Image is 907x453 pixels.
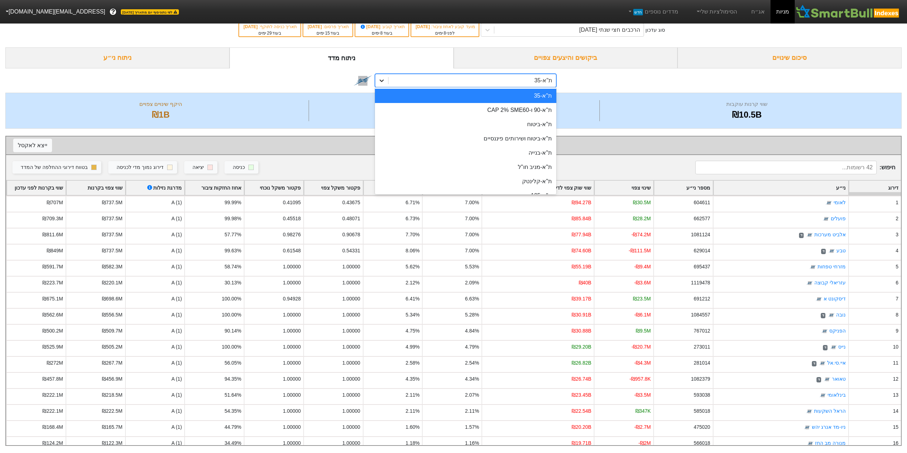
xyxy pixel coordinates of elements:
[893,391,898,399] div: 13
[896,247,898,254] div: 4
[823,216,830,223] img: tase link
[691,311,710,319] div: 1084557
[342,439,360,447] div: 1.00000
[636,327,651,335] div: ₪9.5M
[102,263,122,271] div: ₪582.3M
[465,311,479,319] div: 5.28%
[415,24,475,30] div: מועד קובע לאחוז ציבור :
[125,244,185,260] div: A (1)
[406,311,419,319] div: 5.34%
[893,375,898,383] div: 12
[225,247,241,254] div: 99.63%
[633,199,651,206] div: ₪30.5M
[283,407,301,415] div: 1.00000
[283,359,301,367] div: 1.00000
[572,199,591,206] div: ₪94.27B
[634,263,651,271] div: -₪9.4M
[283,295,301,303] div: 0.94928
[602,100,892,108] div: שווי קרנות עוקבות
[694,439,710,447] div: 566018
[125,340,185,356] div: A (1)
[821,328,828,335] img: tase link
[283,343,301,351] div: 1.00000
[125,388,185,404] div: A (1)
[342,199,360,206] div: 0.43675
[572,407,591,415] div: ₪22.54B
[102,407,122,415] div: ₪222.5M
[225,375,241,383] div: 94.35%
[572,343,591,351] div: ₪29.20B
[13,140,894,151] div: שינוי צפוי לפי נייר ערך
[307,30,349,36] div: בעוד ימים
[406,199,419,206] div: 6.71%
[406,343,419,351] div: 4.99%
[342,279,360,287] div: 1.00000
[465,407,479,415] div: 2.11%
[342,343,360,351] div: 1.00000
[713,181,848,195] div: Toggle SortBy
[125,308,185,324] div: A (1)
[677,47,902,68] div: סיכום שינויים
[465,215,479,222] div: 7.00%
[283,311,301,319] div: 1.00000
[816,377,821,383] span: ד
[342,231,360,238] div: 0.90678
[634,423,651,431] div: -₪2.7M
[244,181,303,195] div: Toggle SortBy
[243,24,297,30] div: תאריך כניסה לתוקף :
[42,343,63,351] div: ₪525.9M
[465,391,479,399] div: 2.07%
[125,372,185,388] div: A (1)
[824,296,846,302] a: דיסקונט א
[694,327,710,335] div: 767012
[325,31,330,36] span: 15
[102,439,122,447] div: ₪122.3M
[267,31,272,36] span: 29
[406,263,419,271] div: 5.62%
[694,263,710,271] div: 695437
[896,199,898,206] div: 1
[819,360,826,367] img: tase link
[342,375,360,383] div: 1.00000
[824,376,831,383] img: tase link
[125,356,185,372] div: A (1)
[828,392,846,398] a: בינלאומי
[572,247,591,254] div: ₪74.60B
[807,440,814,447] img: tase link
[42,295,63,303] div: ₪675.1M
[829,328,846,334] a: הפניקס
[359,24,405,30] div: תאריך קובע :
[692,5,740,19] a: הסימולציות שלי
[230,47,454,68] div: ניתוח מדד
[108,161,177,174] button: דירוג נמוך מדי לכניסה
[283,423,301,431] div: 1.00000
[233,164,245,171] div: כניסה
[572,311,591,319] div: ₪30.91B
[42,375,63,383] div: ₪457.8M
[799,233,804,238] span: ד
[806,408,813,415] img: tase link
[809,264,816,271] img: tase link
[694,247,710,254] div: 629014
[893,439,898,447] div: 16
[225,231,241,238] div: 57.77%
[416,24,431,29] span: [DATE]
[283,439,301,447] div: 1.00000
[827,360,846,366] a: איי.סי.אל
[594,181,653,195] div: Toggle SortBy
[42,423,63,431] div: ₪168.4M
[342,423,360,431] div: 1.00000
[342,215,360,222] div: 0.48071
[572,423,591,431] div: ₪20.20B
[360,24,382,29] span: [DATE]
[222,295,241,303] div: 100.00%
[225,391,241,399] div: 51.64%
[42,407,63,415] div: ₪222.1M
[342,311,360,319] div: 1.00000
[629,247,651,254] div: -₪111.5M
[125,228,185,244] div: A (1)
[125,404,185,420] div: A (1)
[126,181,185,195] div: Toggle SortBy
[380,31,383,36] span: 8
[283,263,301,271] div: 1.00000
